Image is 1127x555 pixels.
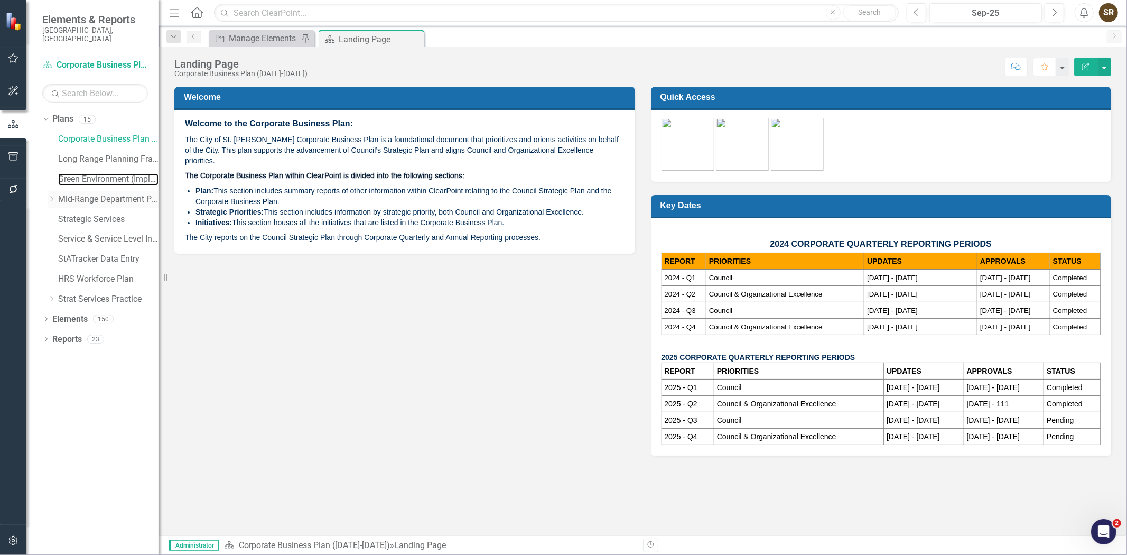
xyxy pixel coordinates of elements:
[709,274,732,282] span: Council
[1099,3,1118,22] button: SR
[980,323,1031,331] span: [DATE] - [DATE]
[980,290,1031,298] span: [DATE] - [DATE]
[884,396,964,412] td: [DATE] - [DATE]
[884,380,964,396] td: [DATE] - [DATE]
[185,172,464,180] span: The Corporate Business Plan within ClearPoint is divided into the following sections:
[867,307,918,314] span: [DATE] - [DATE]
[1053,290,1087,298] span: Completed
[770,239,992,248] span: 2024 CORPORATE QUARTERLY REPORTING PERIODS
[5,11,25,31] img: ClearPoint Strategy
[185,132,625,168] p: The City of St. [PERSON_NAME] Corporate Business Plan is a foundational document that prioritizes...
[195,217,625,228] li: This section houses all the initiatives that are listed in the Corporate Business Plan.
[195,208,262,216] strong: Strategic Priorities
[1091,519,1116,544] iframe: Intercom live chat
[665,323,696,331] span: 2024 - Q4
[58,193,159,206] a: Mid-Range Department Plans
[1044,396,1101,412] td: Completed
[87,335,104,344] div: 23
[42,13,148,26] span: Elements & Reports
[929,3,1042,22] button: Sep-25
[977,253,1050,270] th: APPROVALS
[665,307,696,314] span: 2024 - Q3
[339,33,422,46] div: Landing Page
[58,253,159,265] a: StATracker Data Entry
[662,118,714,171] img: CBP-green%20v2.png
[964,396,1044,412] td: [DATE] - 111
[709,323,823,331] span: Council & Organizational Excellence
[709,307,732,314] span: Council
[660,92,1106,102] h3: Quick Access
[1044,412,1101,429] td: Pending
[706,253,864,270] th: PRIORITIES
[195,207,625,217] li: This section includes information by strategic priority, both Council and Organizational Excellence.
[185,119,353,128] span: Welcome to the Corporate Business Plan:
[980,274,1031,282] span: [DATE] - [DATE]
[1050,253,1100,270] th: STATUS
[58,173,159,186] a: Green Environment (Implementation)
[662,396,714,412] td: 2025 - Q2
[843,5,896,20] button: Search
[58,153,159,165] a: Long Range Planning Framework
[185,233,541,242] span: The City reports on the Council Strategic Plan through Corporate Quarterly and Annual Reporting p...
[714,396,883,412] td: Council & Organizational Excellence
[714,412,883,429] td: Council
[665,290,696,298] span: 2024 - Q2
[964,363,1044,380] th: APPROVALS
[1047,431,1097,442] p: Pending
[662,429,714,445] td: 2025 - Q4
[665,274,696,282] span: 2024 - Q1
[1113,519,1121,528] span: 2
[42,84,148,103] input: Search Below...
[1053,323,1087,331] span: Completed
[42,26,148,43] small: [GEOGRAPHIC_DATA], [GEOGRAPHIC_DATA]
[93,314,114,323] div: 150
[964,429,1044,445] td: [DATE] - [DATE]
[195,186,625,207] li: This section includes summary reports of other information within ClearPoint relating to the Coun...
[195,218,232,227] strong: Initiatives:
[858,8,881,16] span: Search
[58,293,159,306] a: Strat Services Practice
[224,540,635,552] div: »
[79,115,96,124] div: 15
[52,113,73,125] a: Plans
[42,59,148,71] a: Corporate Business Plan ([DATE]-[DATE])
[662,412,714,429] td: 2025 - Q3
[58,133,159,145] a: Corporate Business Plan ([DATE]-[DATE])
[174,58,308,70] div: Landing Page
[887,431,961,442] p: [DATE] - [DATE]
[714,363,883,380] th: PRIORITIES
[394,540,446,550] div: Landing Page
[660,200,1106,210] h3: Key Dates
[1044,363,1101,380] th: STATUS
[52,313,88,326] a: Elements
[195,187,213,195] strong: Plan:
[867,290,918,298] span: [DATE] - [DATE]
[867,274,918,282] span: [DATE] - [DATE]
[964,380,1044,396] td: [DATE] - [DATE]
[662,363,714,380] th: REPORT
[714,380,883,396] td: Council
[239,540,390,550] a: Corporate Business Plan ([DATE]-[DATE])
[864,253,977,270] th: UPDATES
[262,208,264,216] strong: :
[229,32,299,45] div: Manage Elements
[964,412,1044,429] td: [DATE] - [DATE]
[52,334,82,346] a: Reports
[1053,274,1087,282] span: Completed
[1053,307,1087,314] span: Completed
[867,323,918,331] span: [DATE] - [DATE]
[58,233,159,245] a: Service & Service Level Inventory
[709,290,823,298] span: Council & Organizational Excellence
[662,353,855,362] strong: 2025 CORPORATE QUARTERLY REPORTING PERIODS
[58,214,159,226] a: Strategic Services
[884,363,964,380] th: UPDATES
[169,540,219,551] span: Administrator
[933,7,1038,20] div: Sep-25
[184,92,629,102] h3: Welcome
[662,380,714,396] td: 2025 - Q1
[214,4,899,22] input: Search ClearPoint...
[58,273,159,285] a: HRS Workforce Plan
[211,32,299,45] a: Manage Elements
[884,412,964,429] td: [DATE] - [DATE]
